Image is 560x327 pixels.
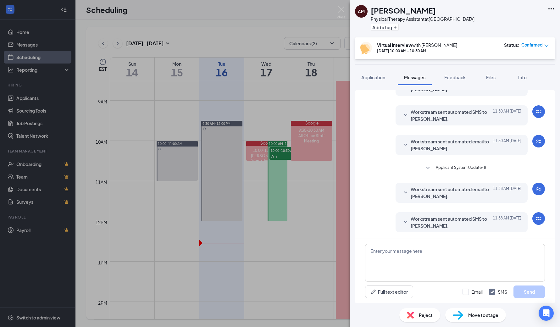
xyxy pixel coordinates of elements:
svg: Ellipses [547,5,555,13]
svg: SmallChevronDown [402,219,409,226]
span: [DATE] 11:38 AM [493,215,521,229]
button: SmallChevronDownApplicant System Update (1) [424,164,486,172]
b: Virtual Interview [377,42,412,48]
span: Reject [419,312,433,319]
svg: WorkstreamLogo [535,108,542,115]
span: [DATE] 11:30 AM [493,108,521,122]
span: Workstream sent automated SMS to [PERSON_NAME]. [411,215,493,229]
span: Application [361,75,385,80]
span: Workstream sent automated email to [PERSON_NAME]. [411,186,493,200]
div: AM [358,8,365,14]
svg: Plus [393,25,397,29]
span: Workstream sent automated email to [PERSON_NAME]. [411,138,493,152]
div: Status : [504,42,519,48]
span: Move to stage [468,312,498,319]
svg: SmallChevronDown [402,189,409,197]
svg: Pen [370,289,377,295]
button: PlusAdd a tag [371,24,399,30]
span: Files [486,75,496,80]
span: [DATE] 11:38 AM [493,186,521,200]
div: Physical Therapy Assistant at [GEOGRAPHIC_DATA] [371,16,474,22]
svg: SmallChevronDown [424,164,432,172]
span: Feedback [444,75,466,80]
svg: SmallChevronDown [402,141,409,149]
div: Open Intercom Messenger [539,306,554,321]
svg: WorkstreamLogo [535,215,542,222]
h1: [PERSON_NAME] [371,5,436,16]
svg: WorkstreamLogo [535,185,542,193]
svg: WorkstreamLogo [535,137,542,145]
div: with [PERSON_NAME] [377,42,457,48]
span: Info [518,75,527,80]
span: [DATE] 11:30 AM [493,138,521,152]
span: Applicant System Update (1) [436,164,486,172]
button: Full text editorPen [365,285,413,298]
span: Messages [404,75,425,80]
svg: SmallChevronDown [402,112,409,119]
span: down [544,43,549,48]
span: Confirmed [521,42,543,48]
div: [DATE] 10:00 AM - 10:30 AM [377,48,457,53]
button: Send [513,285,545,298]
span: Workstream sent automated SMS to [PERSON_NAME]. [411,108,493,122]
